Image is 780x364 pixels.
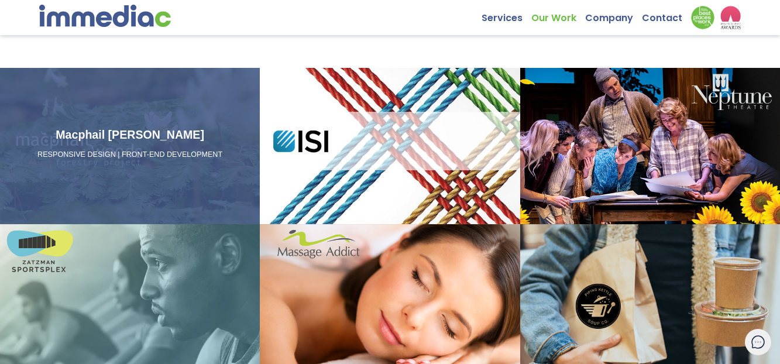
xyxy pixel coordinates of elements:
[482,6,531,24] a: Services
[531,6,585,24] a: Our Work
[5,125,255,144] h3: Macphail [PERSON_NAME]
[39,5,171,27] img: immediac
[642,6,691,24] a: Contact
[691,6,714,29] img: Down
[720,6,741,29] img: logo2_wea_nobg.webp
[585,6,642,24] a: Company
[5,150,255,160] p: RESPONSIVE DESIGN | FRONT-END DEVELOPMENT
